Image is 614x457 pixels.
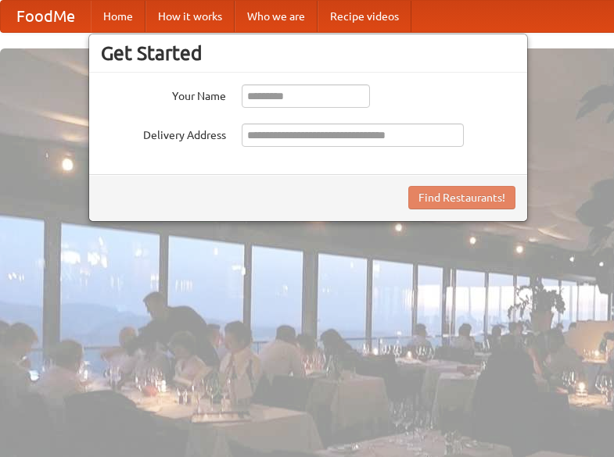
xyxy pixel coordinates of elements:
[145,1,235,32] a: How it works
[408,186,515,209] button: Find Restaurants!
[101,41,515,65] h3: Get Started
[235,1,318,32] a: Who we are
[318,1,411,32] a: Recipe videos
[1,1,91,32] a: FoodMe
[101,84,226,104] label: Your Name
[91,1,145,32] a: Home
[101,123,226,143] label: Delivery Address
